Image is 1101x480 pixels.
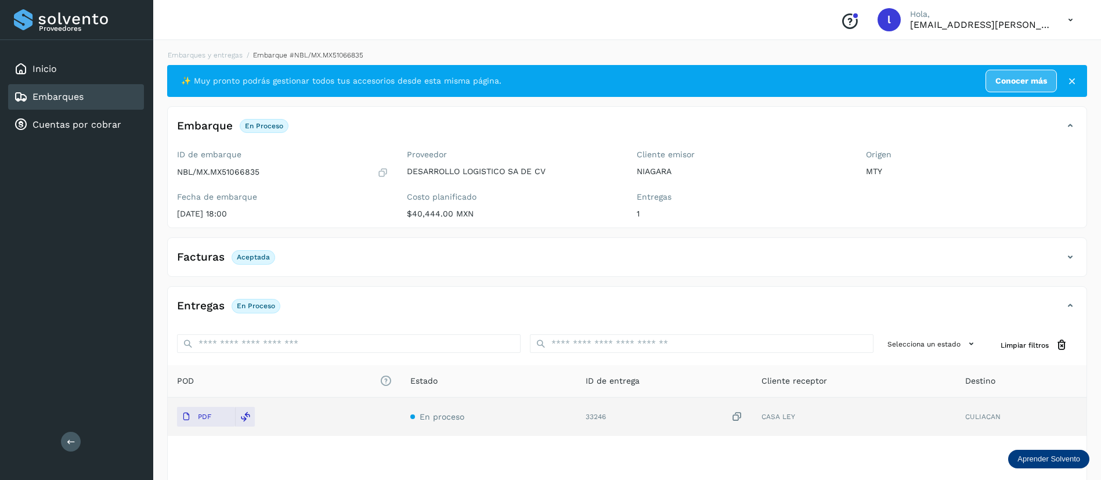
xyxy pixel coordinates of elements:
[637,192,848,202] label: Entregas
[177,209,388,219] p: [DATE] 18:00
[177,150,388,160] label: ID de embarque
[407,150,618,160] label: Proveedor
[407,209,618,219] p: $40,444.00 MXN
[177,192,388,202] label: Fecha de embarque
[910,19,1049,30] p: lauraamalia.castillo@xpertal.com
[1008,450,1089,468] div: Aprender Solvento
[991,334,1077,356] button: Limpiar filtros
[637,150,848,160] label: Cliente emisor
[866,150,1077,160] label: Origen
[39,24,139,33] p: Proveedores
[586,375,640,387] span: ID de entrega
[883,334,982,353] button: Selecciona un estado
[910,9,1049,19] p: Hola,
[637,209,848,219] p: 1
[168,296,1086,325] div: EntregasEn proceso
[8,112,144,138] div: Cuentas por cobrar
[177,251,225,264] h4: Facturas
[33,119,121,130] a: Cuentas por cobrar
[33,91,84,102] a: Embarques
[245,122,283,130] p: En proceso
[177,167,259,177] p: NBL/MX.MX51066835
[177,375,392,387] span: POD
[177,299,225,313] h4: Entregas
[168,247,1086,276] div: FacturasAceptada
[586,411,743,423] div: 33246
[177,120,233,133] h4: Embarque
[168,51,243,59] a: Embarques y entregas
[965,375,995,387] span: Destino
[167,50,1087,60] nav: breadcrumb
[8,84,144,110] div: Embarques
[235,407,255,427] div: Reemplazar POD
[198,413,211,421] p: PDF
[986,70,1057,92] a: Conocer más
[1001,340,1049,351] span: Limpiar filtros
[1017,454,1080,464] p: Aprender Solvento
[168,116,1086,145] div: EmbarqueEn proceso
[410,375,438,387] span: Estado
[177,407,235,427] button: PDF
[253,51,363,59] span: Embarque #NBL/MX.MX51066835
[761,375,827,387] span: Cliente receptor
[420,412,464,421] span: En proceso
[407,192,618,202] label: Costo planificado
[752,398,956,436] td: CASA LEY
[956,398,1086,436] td: CULIACAN
[8,56,144,82] div: Inicio
[237,302,275,310] p: En proceso
[181,75,501,87] span: ✨ Muy pronto podrás gestionar todos tus accesorios desde esta misma página.
[637,167,848,176] p: NIAGARA
[237,253,270,261] p: Aceptada
[407,167,618,176] p: DESARROLLO LOGISTICO SA DE CV
[33,63,57,74] a: Inicio
[866,167,1077,176] p: MTY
